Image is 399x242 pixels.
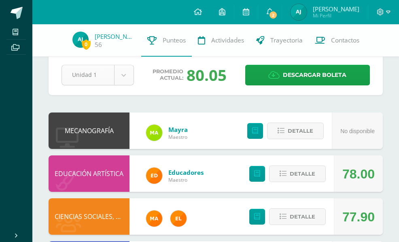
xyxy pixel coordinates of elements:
[62,65,134,85] a: Unidad 1
[267,123,324,139] button: Detalle
[153,68,183,81] span: Promedio actual:
[82,39,91,49] span: 0
[163,36,186,45] span: Punteos
[95,40,102,49] a: 56
[313,12,359,19] span: Mi Perfil
[313,5,359,13] span: [PERSON_NAME]
[49,155,129,192] div: EDUCACIÓN ARTÍSTICA
[146,210,162,227] img: 266030d5bbfb4fab9f05b9da2ad38396.png
[95,32,135,40] a: [PERSON_NAME]
[245,65,370,85] a: Descargar boleta
[340,128,375,134] span: No disponible
[168,176,204,183] span: Maestro
[250,24,309,57] a: Trayectoria
[290,166,315,181] span: Detalle
[49,113,129,149] div: MECANOGRAFÍA
[211,36,244,45] span: Actividades
[342,156,375,192] div: 78.00
[146,168,162,184] img: ed927125212876238b0630303cb5fd71.png
[168,168,204,176] a: Educadores
[309,24,365,57] a: Contactos
[168,134,188,140] span: Maestro
[291,4,307,20] img: d6bd42da226ace9c498a16969a92391f.png
[49,198,129,235] div: CIENCIAS SOCIALES, FORMACIÓN CIUDADANA E INTERCULTURALIDAD
[141,24,192,57] a: Punteos
[331,36,359,45] span: Contactos
[72,65,104,84] span: Unidad 1
[283,65,346,85] span: Descargar boleta
[192,24,250,57] a: Actividades
[146,125,162,141] img: 75b6448d1a55a94fef22c1dfd553517b.png
[269,11,278,19] span: 2
[269,208,326,225] button: Detalle
[290,209,315,224] span: Detalle
[270,36,303,45] span: Trayectoria
[269,166,326,182] button: Detalle
[288,123,313,138] span: Detalle
[187,64,227,85] div: 80.05
[168,125,188,134] a: Mayra
[342,199,375,235] div: 77.90
[72,32,89,48] img: d6bd42da226ace9c498a16969a92391f.png
[170,210,187,227] img: 31c982a1c1d67d3c4d1e96adbf671f86.png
